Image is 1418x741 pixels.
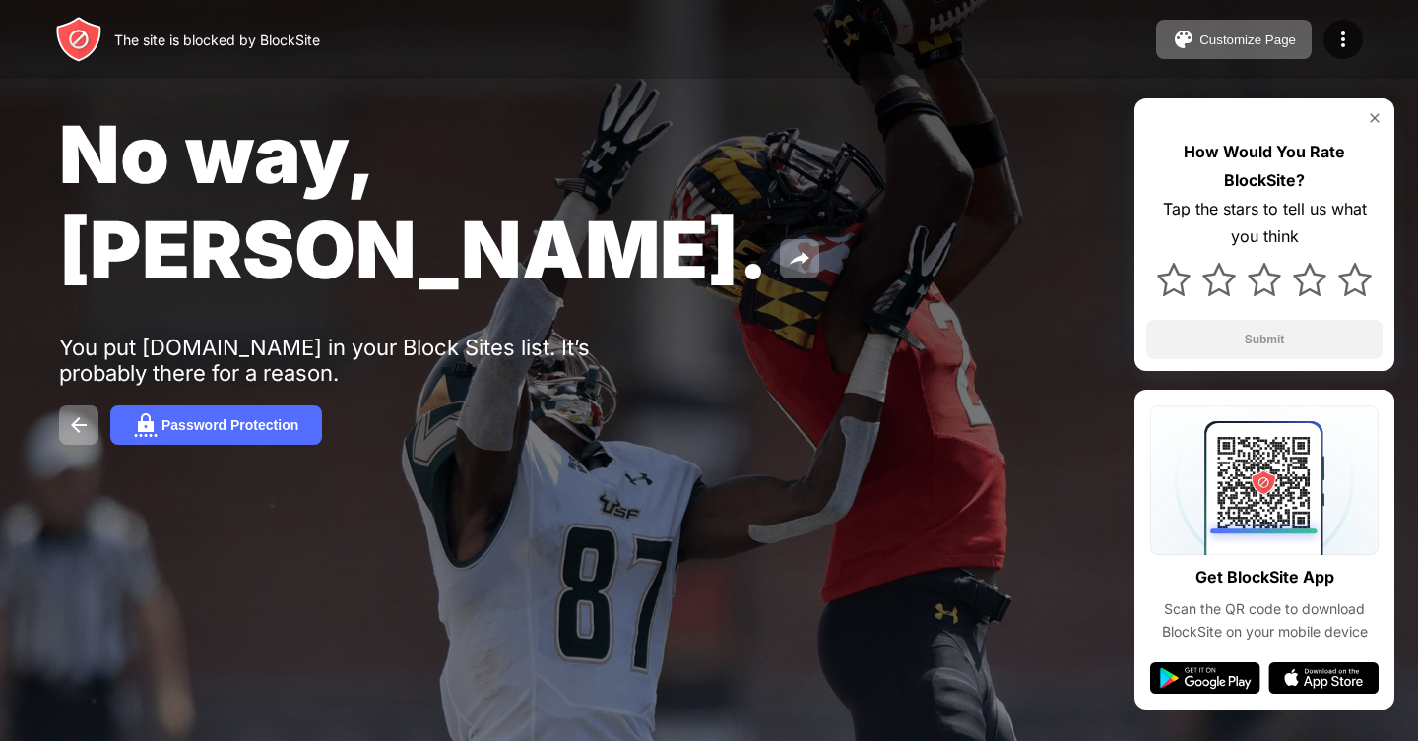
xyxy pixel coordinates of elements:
[67,413,91,437] img: back.svg
[114,31,320,48] div: The site is blocked by BlockSite
[161,417,298,433] div: Password Protection
[1202,263,1236,296] img: star.svg
[1150,598,1379,643] div: Scan the QR code to download BlockSite on your mobile device
[1268,662,1379,694] img: app-store.svg
[1338,263,1372,296] img: star.svg
[55,16,102,63] img: header-logo.svg
[1199,32,1296,47] div: Customize Page
[1367,110,1383,126] img: rate-us-close.svg
[1146,195,1383,252] div: Tap the stars to tell us what you think
[1157,263,1191,296] img: star.svg
[1172,28,1195,51] img: pallet.svg
[1293,263,1326,296] img: star.svg
[134,413,158,437] img: password.svg
[788,247,811,271] img: share.svg
[1146,138,1383,195] div: How Would You Rate BlockSite?
[1331,28,1355,51] img: menu-icon.svg
[59,335,668,386] div: You put [DOMAIN_NAME] in your Block Sites list. It’s probably there for a reason.
[1156,20,1312,59] button: Customize Page
[1195,563,1334,591] div: Get BlockSite App
[59,106,768,297] span: No way, [PERSON_NAME].
[110,405,322,445] button: Password Protection
[1146,320,1383,359] button: Submit
[1150,662,1260,694] img: google-play.svg
[1248,263,1281,296] img: star.svg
